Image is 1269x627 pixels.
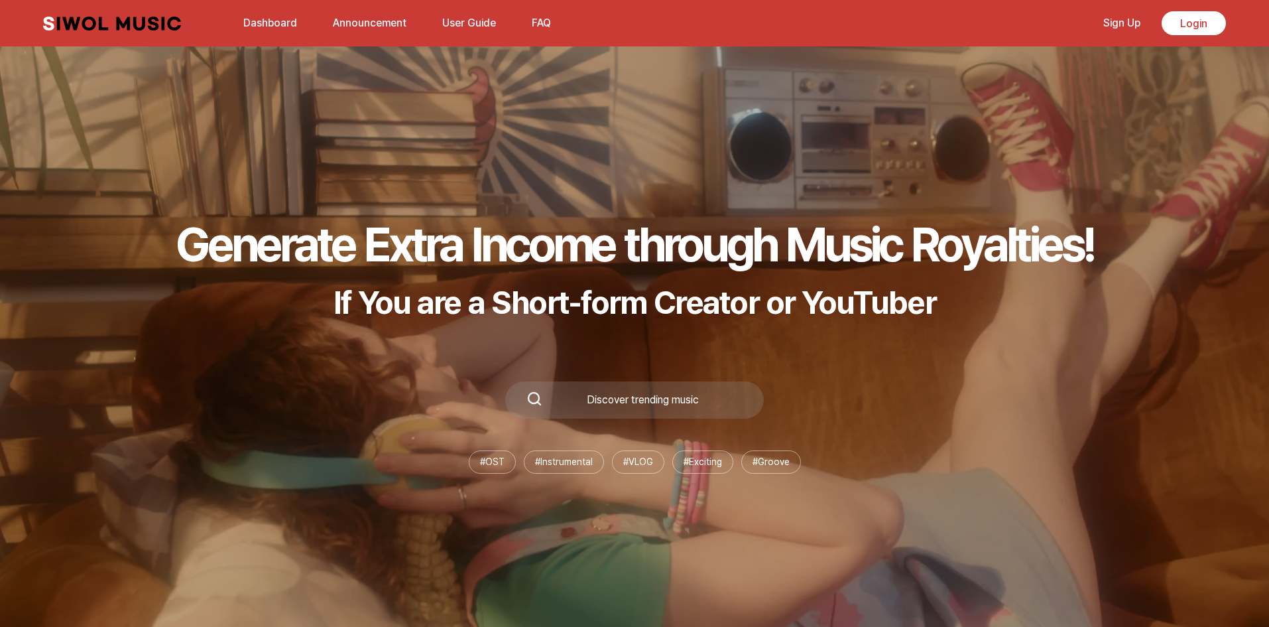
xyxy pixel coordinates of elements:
li: # Groove [741,451,801,474]
a: Dashboard [235,9,305,37]
a: Announcement [325,9,414,37]
li: # Instrumental [524,451,604,474]
li: # Exciting [672,451,733,474]
h1: Generate Extra Income through Music Royalties! [176,216,1093,273]
li: # OST [469,451,516,474]
a: Login [1162,11,1226,35]
a: User Guide [434,9,504,37]
button: FAQ [524,7,559,39]
p: If You are a Short-form Creator or YouTuber [176,283,1093,322]
li: # VLOG [612,451,664,474]
div: Discover trending music [542,395,743,405]
a: Sign Up [1095,9,1148,37]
